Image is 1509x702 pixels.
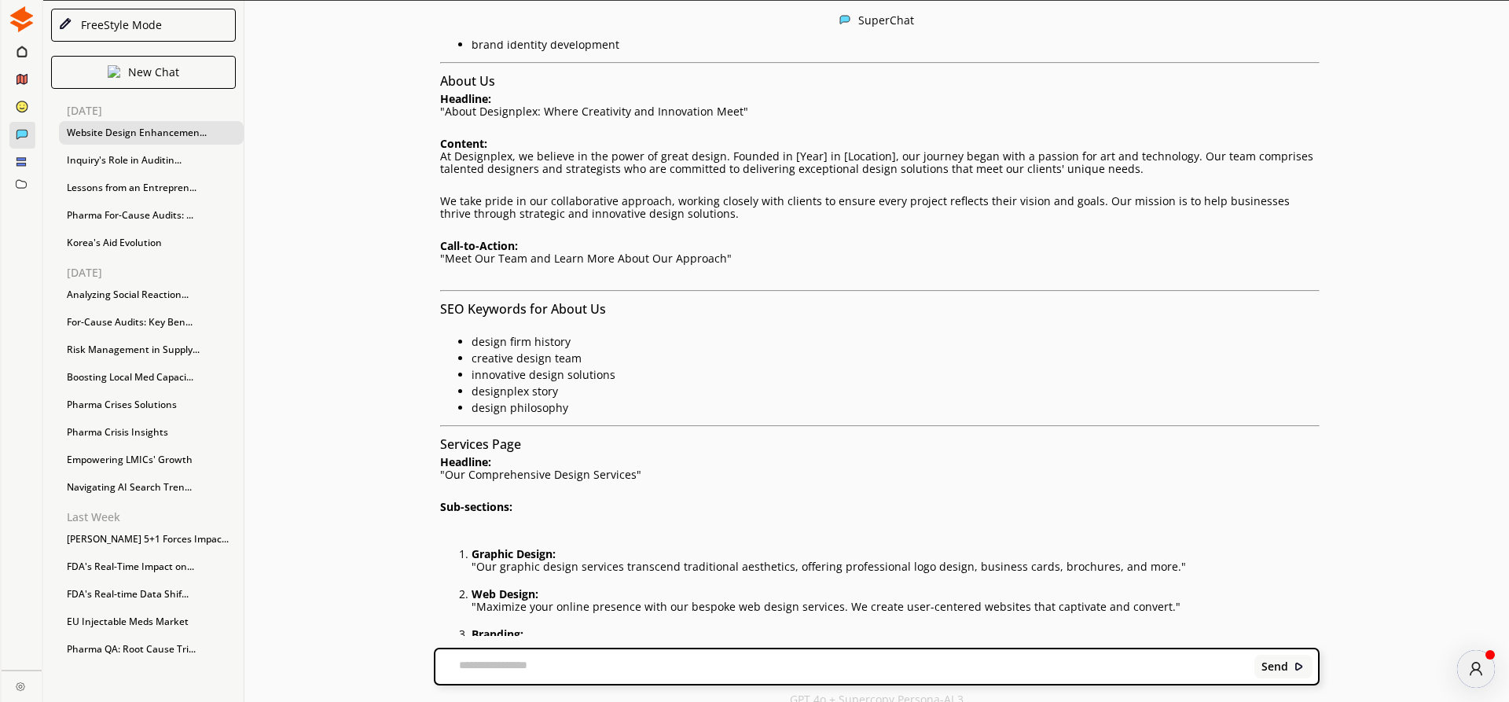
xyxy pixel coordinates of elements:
strong: Call-to-Action: [440,238,518,253]
strong: Branding: [472,627,523,641]
strong: Content: [440,136,487,151]
div: SuperChat [858,14,914,28]
strong: Graphic Design: [472,546,556,561]
p: We take pride in our collaborative approach, working closely with clients to ensure every project... [440,195,1320,220]
p: New Chat [128,66,179,79]
div: FDA's Real-Time Impact on... [59,555,244,579]
div: [PERSON_NAME] 5+1 Forces Impac... [59,527,244,551]
strong: Sub-sections: [440,499,512,514]
p: brand identity development [472,39,1320,51]
div: FreeStyle Mode [75,19,162,31]
b: Send [1261,660,1288,673]
h3: About Us [440,69,1320,93]
div: Pharma For-Cause Audits: ... [59,204,244,227]
strong: Headline: [440,91,491,106]
p: designplex story [472,385,1320,398]
p: At Designplex, we believe in the power of great design. Founded in [Year] in [Location], our jour... [440,150,1320,175]
strong: Headline: [440,454,491,469]
img: Close [16,682,25,691]
div: Boosting Local Med Capaci... [59,366,244,389]
div: Empowering LMICs' Growth [59,448,244,472]
strong: Web Design: [472,586,538,601]
div: Lessons from an Entrepren... [59,176,244,200]
img: Close [9,6,35,32]
p: "Our Comprehensive Design Services" [440,469,1320,481]
div: Navigating AI Search Tren... [59,476,244,499]
div: EU Injectable Meds Market [59,610,244,634]
a: Close [2,671,42,698]
p: "Maximize your online presence with our bespoke web design services. We create user-centered webs... [472,601,1320,613]
div: FDA's Real-time Data Shif... [59,583,244,606]
p: [DATE] [67,266,244,279]
p: "About Designplex: Where Creativity and Innovation Meet" [440,105,1320,118]
p: Last Week [67,511,244,524]
p: [DATE] [67,105,244,117]
div: Analyzing Social Reaction... [59,283,244,307]
div: Pharma Crisis Insights [59,421,244,444]
p: "Meet Our Team and Learn More About Our Approach" [440,252,1320,265]
h3: SEO Keywords for About Us [440,297,1320,321]
div: atlas-message-author-avatar [1457,650,1495,688]
h3: Services Page [440,432,1320,456]
div: For-Cause Audits: Key Ben... [59,311,244,334]
div: Inquiry's Role in Auditin... [59,149,244,172]
p: design philosophy [472,402,1320,414]
img: Close [108,65,120,78]
img: Close [839,14,850,25]
div: Website Design Enhancemen... [59,121,244,145]
img: Close [1294,661,1305,672]
p: "Our graphic design services transcend traditional aesthetics, offering professional logo design,... [472,560,1320,573]
p: innovative design solutions [472,369,1320,381]
div: Pharma Crises Solutions [59,393,244,417]
div: Risk Management in Supply... [59,338,244,362]
p: creative design team [472,352,1320,365]
button: atlas-launcher [1457,650,1495,688]
img: Close [58,17,72,31]
p: design firm history [472,336,1320,348]
div: Korea's Aid Evolution [59,231,244,255]
div: Pharma QA: Root Cause Tri... [59,638,244,661]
